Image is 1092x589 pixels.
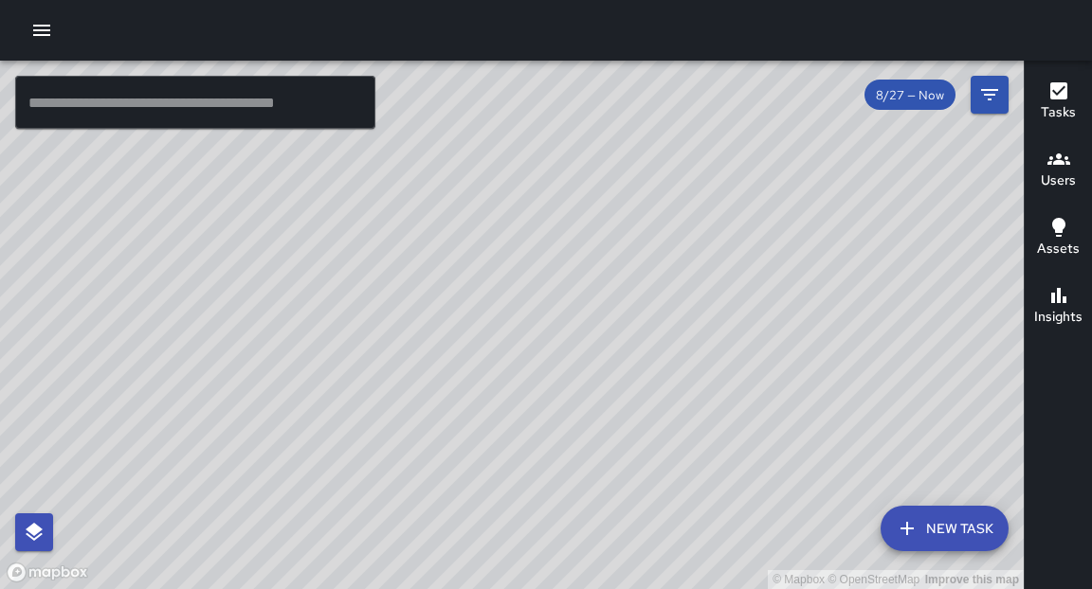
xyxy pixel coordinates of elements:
[1025,68,1092,136] button: Tasks
[881,506,1009,551] button: New Task
[1025,205,1092,273] button: Assets
[1025,136,1092,205] button: Users
[1034,307,1083,328] h6: Insights
[1037,239,1080,259] h6: Assets
[1025,273,1092,341] button: Insights
[971,76,1009,114] button: Filters
[864,87,955,103] span: 8/27 — Now
[1041,170,1076,191] h6: Users
[1041,102,1076,123] h6: Tasks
